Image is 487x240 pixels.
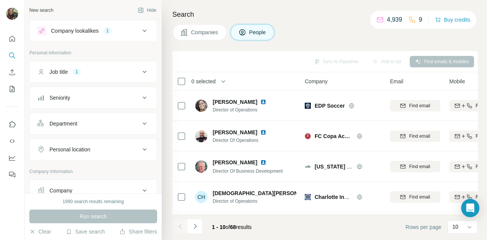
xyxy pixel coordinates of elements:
button: Use Surfe on LinkedIn [6,118,18,131]
p: 9 [419,15,422,24]
div: 1990 search results remaining [63,198,124,205]
span: Companies [191,29,219,36]
button: Share filters [119,228,157,235]
button: Find email [390,130,440,142]
button: Search [6,49,18,62]
span: of [226,224,230,230]
button: Personal location [30,140,157,159]
p: Personal information [29,49,157,56]
button: Job title1 [30,63,157,81]
span: [PERSON_NAME] [213,98,257,106]
span: Director of Operations [213,106,275,113]
button: My lists [6,82,18,96]
div: Personal location [49,146,90,153]
span: [US_STATE] Youth Soccer [315,164,380,170]
p: Company information [29,168,157,175]
img: Avatar [195,130,207,142]
img: Logo of FC Copa Academy [305,133,311,139]
span: results [212,224,251,230]
span: 1 - 10 [212,224,226,230]
p: 4,939 [387,15,402,24]
img: Avatar [6,8,18,20]
button: Find email [390,191,440,203]
button: Company lookalikes1 [30,22,157,40]
button: Find email [390,161,440,172]
button: Department [30,114,157,133]
span: Find email [409,163,430,170]
span: Find email [409,102,430,109]
img: LinkedIn logo [260,129,266,135]
h4: Search [172,9,478,20]
img: Logo of EDP Soccer [305,103,311,109]
img: Avatar [195,161,207,173]
span: Rows per page [406,223,441,231]
span: Director of Operations [213,198,296,205]
span: Mobile [449,78,465,85]
button: Save search [66,228,105,235]
span: 0 selected [191,78,216,85]
div: Job title [49,68,68,76]
span: Director Of Business Development [213,168,283,174]
button: Navigate to next page [188,219,203,234]
button: Seniority [30,89,157,107]
span: [DEMOGRAPHIC_DATA][PERSON_NAME] [213,189,318,197]
span: EDP Soccer [315,102,345,110]
div: Company lookalikes [51,27,99,35]
span: Company [305,78,328,85]
img: LinkedIn logo [260,159,266,165]
button: Enrich CSV [6,65,18,79]
button: Company [30,181,157,200]
div: Company [49,187,72,194]
button: Feedback [6,168,18,181]
button: Use Surfe API [6,134,18,148]
span: Find email [409,194,430,200]
button: Buy credits [435,14,470,25]
span: [PERSON_NAME] [213,129,257,136]
img: LinkedIn logo [260,99,266,105]
span: People [249,29,267,36]
span: Email [390,78,403,85]
p: 10 [452,223,458,230]
div: 1 [72,68,81,75]
span: [PERSON_NAME] [213,159,257,166]
span: Director Of Operations [213,137,275,144]
span: Find email [409,133,430,140]
img: Avatar [195,100,207,112]
button: Clear [29,228,51,235]
img: Logo of Charlotte Independence Soccer Club [305,194,311,200]
button: Hide [132,5,162,16]
img: Logo of Washington Youth Soccer [305,164,311,170]
button: Quick start [6,32,18,46]
div: CH [195,191,207,203]
span: FC Copa Academy [315,132,353,140]
button: Dashboard [6,151,18,165]
div: 1 [103,27,112,34]
div: Open Intercom Messenger [461,199,479,217]
div: Department [49,120,77,127]
button: Find email [390,100,440,111]
div: Seniority [49,94,70,102]
span: Charlotte Independence Soccer Club [315,194,408,200]
span: 68 [230,224,236,230]
div: New search [29,7,53,14]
